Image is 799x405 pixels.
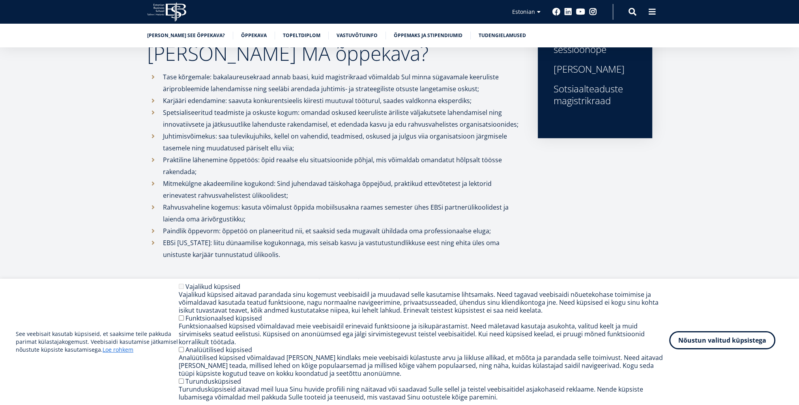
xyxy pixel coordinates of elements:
[147,43,522,63] h2: [PERSON_NAME] MA õppekava?
[241,32,267,39] a: Õppekava
[589,8,597,16] a: Instagram
[185,377,241,386] label: Turundusküpsised
[479,32,526,39] a: Tudengielamused
[179,322,669,346] div: Funktsionaalsed küpsised võimaldavad meie veebisaidil erinevaid funktsioone ja isikupärastamist. ...
[179,385,669,401] div: Turundusküpsiseid aitavad meil luua Sinu huvide profiili ning näitavad või saadavad Sulle sellel ...
[185,314,262,322] label: Funktsionaalsed küpsised
[163,107,522,130] p: Spetsialiseeritud teadmiste ja oskuste kogum: omandad oskused keeruliste äriliste väljakutsete la...
[103,346,133,354] a: Loe rohkem
[163,201,522,225] p: Rahvusvaheline kogemus: kasuta võimalust õppida mobiilsusakna raames semester ühes EBSi partnerül...
[147,32,225,39] a: [PERSON_NAME] see õppekava?
[185,345,252,354] label: Analüütilised küpsised
[185,282,240,291] label: Vajalikud küpsised
[552,8,560,16] a: Facebook
[179,354,669,377] div: Analüütilised küpsised võimaldavad [PERSON_NAME] kindlaks meie veebisaidi külastuste arvu ja liik...
[16,330,179,354] p: See veebisait kasutab küpsiseid, et saaksime teile pakkuda parimat külastajakogemust. Veebisaidi ...
[554,63,636,75] div: [PERSON_NAME]
[187,0,223,7] span: Perekonnanimi
[337,32,378,39] a: Vastuvõtuinfo
[576,8,585,16] a: Youtube
[163,225,522,237] p: Paindlik õppevorm: õppetöö on planeeritud nii, et saaksid seda mugavalt ühildada oma professionaa...
[163,130,522,154] p: Juhtimisvõimekus: saa tulevikujuhiks, kellel on vahendid, teadmised, oskused ja julgus viia organ...
[163,71,522,95] p: Tase kõrgemale: bakalaureusekraad annab baasi, kuid magistrikraad võimaldab Sul minna sügavamale ...
[147,276,522,296] h2: Kes on Sinu õpingukaaslasteks?
[163,178,522,201] p: Mitmekülgne akadeemiline kogukond: Sind juhendavad täiskohaga õppejõud, praktikud ettevõtetest ja...
[163,154,522,178] p: Praktiline lähenemine õppetöös: õpid reaalse elu situatsioonide põhjal, mis võimaldab omandatut h...
[394,32,462,39] a: Õppemaks ja stipendiumid
[554,43,636,55] div: sessioonõpe
[163,95,522,107] p: Karjääri edendamine: saavuta konkurentsieelis kiiresti muutuval tööturul, saades valdkonna eksper...
[669,331,775,349] button: Nõustun valitud küpsistega
[163,237,522,261] p: EBSi [US_STATE]: liitu dünaamilise kogukonnaga, mis seisab kasvu ja vastutustundlikkuse eest ning...
[283,32,320,39] a: Topeltdiplom
[564,8,572,16] a: Linkedin
[554,83,636,107] div: Sotsiaalteaduste magistrikraad
[179,291,669,314] div: Vajalikud küpsised aitavad parandada sinu kogemust veebisaidil ja muudavad selle kasutamise lihts...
